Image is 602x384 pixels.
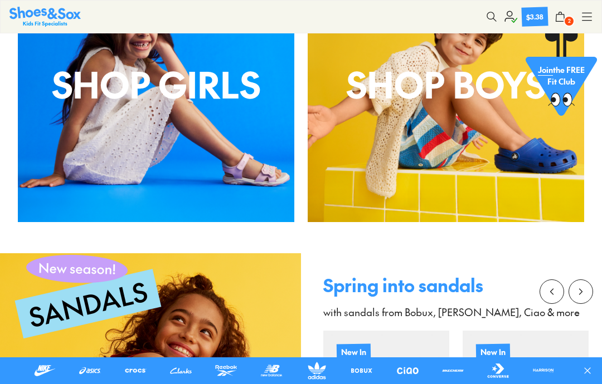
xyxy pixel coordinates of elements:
[564,16,575,27] span: 2
[476,344,510,361] p: New In
[526,11,544,22] div: $3.38
[9,7,81,26] img: SNS_Logo_Responsive.svg
[504,7,548,26] a: $3.38
[526,33,597,122] a: Jointhe FREE Fit Club
[548,4,572,29] button: 2
[526,55,597,96] p: the FREE Fit Club
[308,57,584,111] p: shop boys
[337,344,371,361] p: New In
[9,7,81,26] a: Shoes & Sox
[323,276,580,294] div: Spring into sandals
[538,64,553,75] span: Join
[18,57,294,111] p: Shop Girls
